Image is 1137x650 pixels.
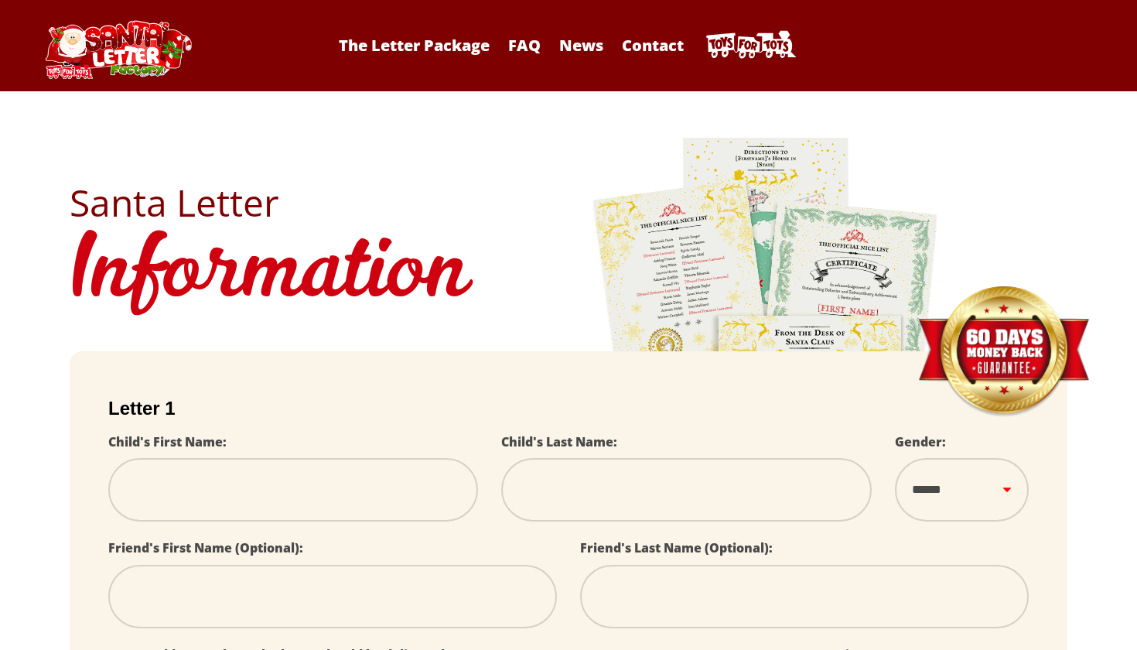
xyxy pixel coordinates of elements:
label: Friend's First Name (Optional): [108,539,303,556]
label: Child's First Name: [108,433,227,450]
a: The Letter Package [331,35,497,56]
img: letters.png [592,135,940,568]
h1: Information [70,221,1067,328]
a: Contact [614,35,691,56]
h2: Letter 1 [108,398,1029,419]
label: Gender: [895,433,946,450]
a: News [551,35,611,56]
h2: Santa Letter [70,184,1067,221]
img: Money Back Guarantee [917,286,1091,418]
label: Child's Last Name: [501,433,617,450]
img: Santa Letter Logo [40,20,195,79]
a: FAQ [500,35,548,56]
label: Friend's Last Name (Optional): [580,539,773,556]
